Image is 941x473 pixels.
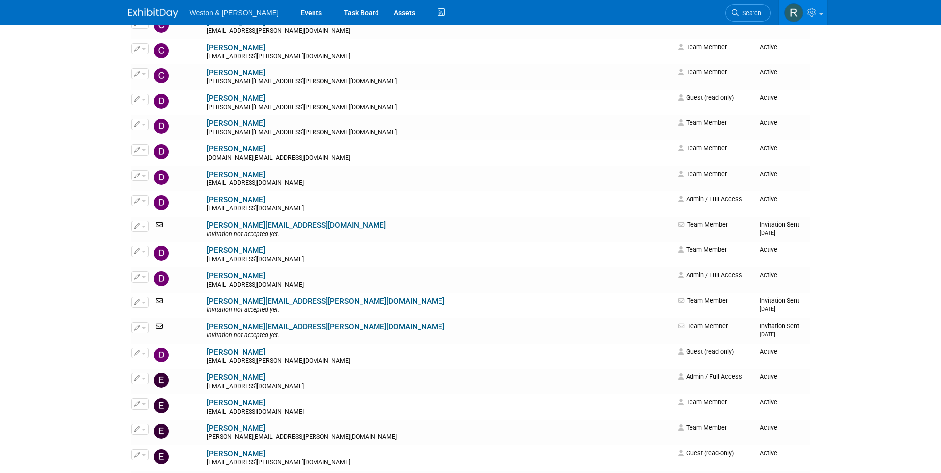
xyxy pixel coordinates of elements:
[678,271,742,279] span: Admin / Full Access
[207,433,672,441] div: [PERSON_NAME][EMAIL_ADDRESS][PERSON_NAME][DOMAIN_NAME]
[154,348,169,362] img: Douglas Gerber
[784,3,803,22] img: Roberta Sinclair
[207,154,672,162] div: [DOMAIN_NAME][EMAIL_ADDRESS][DOMAIN_NAME]
[154,398,169,413] img: Elke Malin
[760,449,777,457] span: Active
[760,297,799,312] span: Invitation Sent
[760,170,777,177] span: Active
[678,119,727,126] span: Team Member
[678,144,727,152] span: Team Member
[154,246,169,261] img: Deanna Lambert
[207,281,672,289] div: [EMAIL_ADDRESS][DOMAIN_NAME]
[154,373,169,388] img: Edyn Winter
[760,221,799,236] span: Invitation Sent
[678,43,727,51] span: Team Member
[678,322,728,330] span: Team Member
[207,43,265,52] a: [PERSON_NAME]
[154,424,169,439] img: Emily DiFranco
[207,104,672,112] div: [PERSON_NAME][EMAIL_ADDRESS][PERSON_NAME][DOMAIN_NAME]
[678,424,727,431] span: Team Member
[207,94,265,103] a: [PERSON_NAME]
[760,230,775,236] small: [DATE]
[207,383,672,391] div: [EMAIL_ADDRESS][DOMAIN_NAME]
[207,221,386,230] a: [PERSON_NAME][EMAIL_ADDRESS][DOMAIN_NAME]
[760,144,777,152] span: Active
[207,348,265,356] a: [PERSON_NAME]
[678,246,727,253] span: Team Member
[190,9,279,17] span: Weston & [PERSON_NAME]
[154,170,169,185] img: David Elmer
[207,195,265,204] a: [PERSON_NAME]
[207,322,444,331] a: [PERSON_NAME][EMAIL_ADDRESS][PERSON_NAME][DOMAIN_NAME]
[207,53,672,60] div: [EMAIL_ADDRESS][PERSON_NAME][DOMAIN_NAME]
[739,9,761,17] span: Search
[154,119,169,134] img: David Agnello
[678,94,734,101] span: Guest (read-only)
[760,271,777,279] span: Active
[154,94,169,109] img: Daniel Herzog
[207,78,672,86] div: [PERSON_NAME][EMAIL_ADDRESS][PERSON_NAME][DOMAIN_NAME]
[760,424,777,431] span: Active
[760,195,777,203] span: Active
[154,271,169,286] img: Deb Lamoureaux
[678,449,734,457] span: Guest (read-only)
[154,68,169,83] img: Chuck Raymond
[760,348,777,355] span: Active
[760,68,777,76] span: Active
[678,195,742,203] span: Admin / Full Access
[207,68,265,77] a: [PERSON_NAME]
[760,322,799,338] span: Invitation Sent
[207,357,672,365] div: [EMAIL_ADDRESS][PERSON_NAME][DOMAIN_NAME]
[207,205,672,213] div: [EMAIL_ADDRESS][DOMAIN_NAME]
[678,348,734,355] span: Guest (read-only)
[725,4,771,22] a: Search
[154,449,169,464] img: Erin Herock
[207,119,265,128] a: [PERSON_NAME]
[154,43,169,58] img: Christine Viarella
[207,231,672,238] div: Invitation not accepted yet.
[760,43,777,51] span: Active
[760,398,777,406] span: Active
[760,373,777,380] span: Active
[154,195,169,210] img: david osgood
[207,271,265,280] a: [PERSON_NAME]
[760,246,777,253] span: Active
[678,68,727,76] span: Team Member
[207,398,265,407] a: [PERSON_NAME]
[207,256,672,264] div: [EMAIL_ADDRESS][DOMAIN_NAME]
[207,297,444,306] a: [PERSON_NAME][EMAIL_ADDRESS][PERSON_NAME][DOMAIN_NAME]
[207,306,672,314] div: Invitation not accepted yet.
[760,94,777,101] span: Active
[207,170,265,179] a: [PERSON_NAME]
[207,179,672,187] div: [EMAIL_ADDRESS][DOMAIN_NAME]
[760,119,777,126] span: Active
[207,27,672,35] div: [EMAIL_ADDRESS][PERSON_NAME][DOMAIN_NAME]
[207,246,265,255] a: [PERSON_NAME]
[128,8,178,18] img: ExhibitDay
[207,424,265,433] a: [PERSON_NAME]
[760,331,775,338] small: [DATE]
[678,170,727,177] span: Team Member
[207,459,672,467] div: [EMAIL_ADDRESS][PERSON_NAME][DOMAIN_NAME]
[678,373,742,380] span: Admin / Full Access
[678,221,728,228] span: Team Member
[678,297,728,304] span: Team Member
[207,373,265,382] a: [PERSON_NAME]
[760,306,775,312] small: [DATE]
[207,18,265,27] a: [PERSON_NAME]
[207,449,265,458] a: [PERSON_NAME]
[678,398,727,406] span: Team Member
[207,129,672,137] div: [PERSON_NAME][EMAIL_ADDRESS][PERSON_NAME][DOMAIN_NAME]
[207,144,265,153] a: [PERSON_NAME]
[207,408,672,416] div: [EMAIL_ADDRESS][DOMAIN_NAME]
[154,144,169,159] img: David Black
[207,332,672,340] div: Invitation not accepted yet.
